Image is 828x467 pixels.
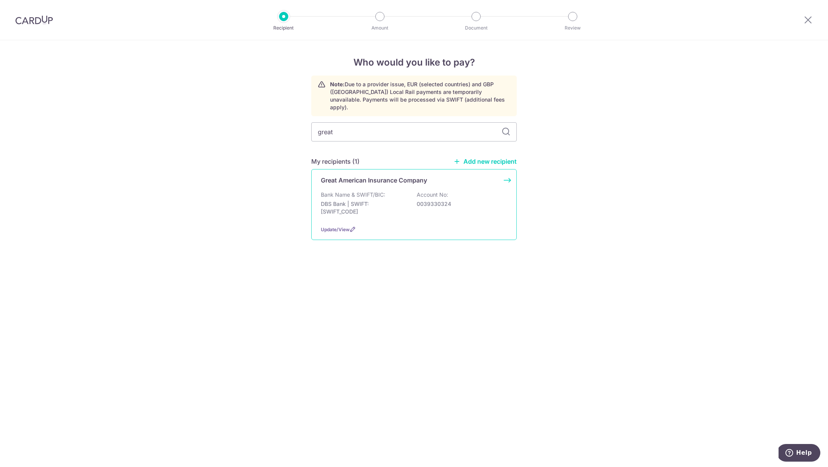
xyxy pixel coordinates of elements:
p: DBS Bank | SWIFT: [SWIFT_CODE] [321,200,407,215]
a: Update/View [321,227,350,232]
input: Search for any recipient here [311,122,517,141]
p: Review [544,24,601,32]
p: Due to a provider issue, EUR (selected countries) and GBP ([GEOGRAPHIC_DATA]) Local Rail payments... [330,81,510,111]
p: Amount [352,24,408,32]
strong: Note: [330,81,345,87]
p: 0039330324 [417,200,503,208]
p: Great American Insurance Company [321,176,427,185]
p: Document [448,24,504,32]
a: Add new recipient [453,158,517,165]
p: Recipient [255,24,312,32]
iframe: Opens a widget where you can find more information [779,444,820,463]
h4: Who would you like to pay? [311,56,517,69]
h5: My recipients (1) [311,157,360,166]
p: Bank Name & SWIFT/BIC: [321,191,385,199]
img: CardUp [15,15,53,25]
p: Account No: [417,191,448,199]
